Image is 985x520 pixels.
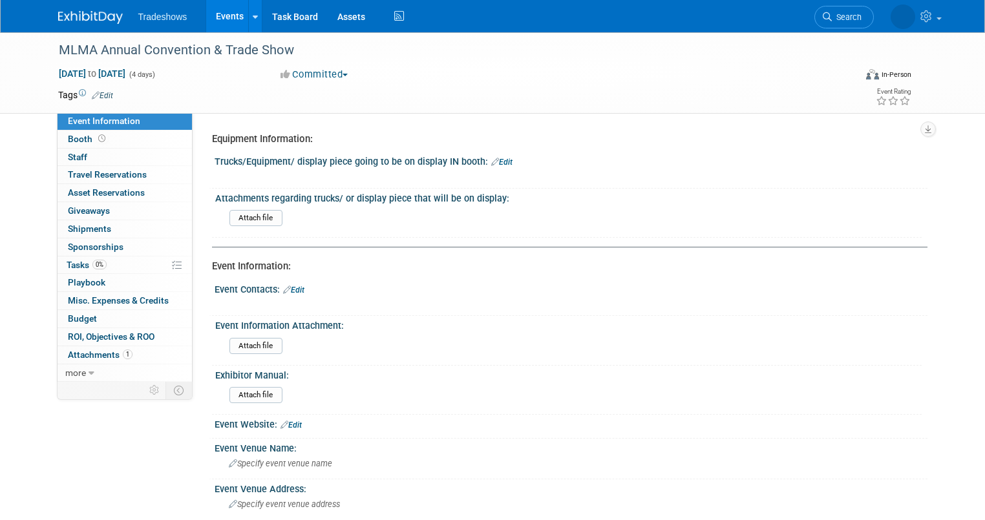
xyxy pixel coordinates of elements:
span: Budget [68,313,97,324]
span: Shipments [68,224,111,234]
span: ROI, Objectives & ROO [68,331,154,342]
div: Event Venue Address: [215,479,927,495]
td: Tags [58,88,113,101]
td: Personalize Event Tab Strip [143,382,166,399]
a: Edit [491,158,513,167]
span: Playbook [68,277,105,287]
a: Shipments [58,220,192,238]
a: Event Information [58,112,192,130]
span: Tradeshows [138,12,187,22]
a: Booth [58,130,192,148]
span: 1 [123,349,132,359]
span: Giveaways [68,205,110,216]
a: Giveaways [58,202,192,220]
a: Travel Reservations [58,166,192,183]
span: [DATE] [DATE] [58,68,126,79]
div: MLMA Annual Convention & Trade Show [54,39,839,62]
a: more [58,364,192,382]
span: Event Information [68,116,140,126]
span: Booth not reserved yet [96,134,108,143]
span: Booth [68,134,108,144]
span: Specify event venue address [229,499,340,509]
span: to [86,68,98,79]
a: Playbook [58,274,192,291]
div: Event Information Attachment: [215,316,922,332]
a: ROI, Objectives & ROO [58,328,192,346]
span: Search [832,12,862,22]
a: Attachments1 [58,346,192,364]
div: Event Rating [876,88,911,95]
span: Attachments [68,349,132,360]
div: Equipment Information: [212,132,918,146]
div: Event Information: [212,260,918,273]
a: Tasks0% [58,256,192,274]
td: Toggle Event Tabs [165,382,192,399]
span: Asset Reservations [68,187,145,198]
span: more [65,368,86,378]
a: Asset Reservations [58,184,192,202]
span: Travel Reservations [68,169,147,180]
div: Exhibitor Manual: [215,366,922,382]
a: Staff [58,149,192,166]
a: Search [814,6,874,28]
a: Edit [281,421,302,430]
a: Budget [58,310,192,328]
a: Edit [283,286,304,295]
div: In-Person [881,70,911,79]
img: ExhibitDay [58,11,123,24]
a: Edit [92,91,113,100]
span: Specify event venue name [229,459,332,468]
img: Format-Inperson.png [866,69,879,79]
div: Event Format [785,67,911,87]
span: 0% [92,260,107,269]
span: Sponsorships [68,242,123,252]
div: Event Website: [215,415,927,432]
a: Misc. Expenses & Credits [58,292,192,309]
div: Attachments regarding trucks/ or display piece that will be on display: [215,189,922,205]
span: (4 days) [128,70,155,79]
div: Trucks/Equipment/ display piece going to be on display IN booth: [215,152,927,169]
img: Kay Reynolds [891,5,915,29]
div: Event Venue Name: [215,439,927,455]
a: Sponsorships [58,238,192,256]
span: Tasks [67,260,107,270]
span: Staff [68,152,87,162]
span: Misc. Expenses & Credits [68,295,169,306]
button: Committed [276,68,353,81]
div: Event Contacts: [215,280,927,296]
